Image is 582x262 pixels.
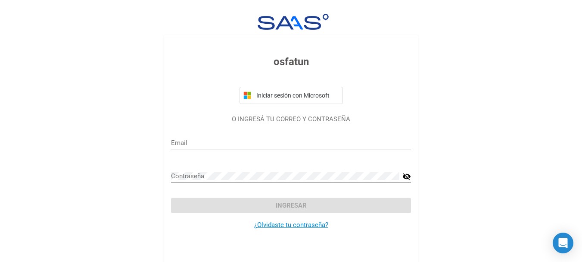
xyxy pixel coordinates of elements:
[255,92,339,99] span: Iniciar sesión con Microsoft
[553,233,573,253] div: Open Intercom Messenger
[240,87,343,104] button: Iniciar sesión con Microsoft
[254,221,328,229] a: ¿Olvidaste tu contraseña?
[171,198,411,213] button: Ingresar
[402,171,411,182] mat-icon: visibility_off
[276,202,307,209] span: Ingresar
[171,54,411,69] h3: osfatun
[171,114,411,124] p: O INGRESÁ TU CORREO Y CONTRASEÑA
